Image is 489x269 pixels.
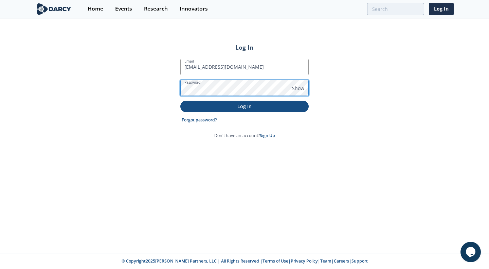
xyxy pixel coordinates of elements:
[185,103,304,110] p: Log In
[214,133,275,139] p: Don't have an account?
[351,258,368,264] a: Support
[115,6,132,12] div: Events
[35,3,72,15] img: logo-wide.svg
[460,242,482,262] iframe: chat widget
[184,80,201,85] label: Password
[180,101,309,112] button: Log In
[184,58,194,64] label: Email
[429,3,454,15] a: Log In
[144,6,168,12] div: Research
[292,85,304,92] span: Show
[262,258,288,264] a: Terms of Use
[334,258,349,264] a: Careers
[291,258,318,264] a: Privacy Policy
[182,117,217,123] a: Forgot password?
[10,258,479,264] p: © Copyright 2025 [PERSON_NAME] Partners, LLC | All Rights Reserved | | | | |
[180,6,208,12] div: Innovators
[367,3,424,15] input: Advanced Search
[320,258,331,264] a: Team
[260,133,275,138] a: Sign Up
[88,6,103,12] div: Home
[180,43,309,52] h2: Log In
